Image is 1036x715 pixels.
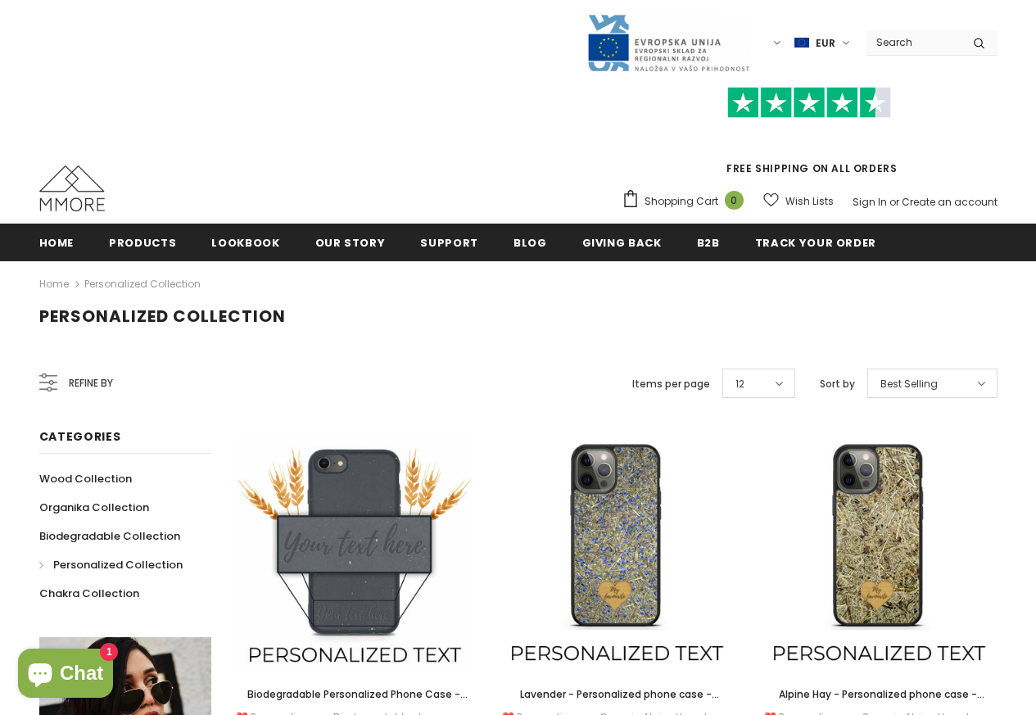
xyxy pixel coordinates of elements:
a: Biodegradable Collection [39,522,180,550]
a: Home [39,224,75,260]
span: Personalized Collection [53,557,183,572]
span: Biodegradable Collection [39,528,180,544]
span: Giving back [582,235,662,251]
a: Giving back [582,224,662,260]
inbox-online-store-chat: Shopify online store chat [13,649,118,702]
span: Wood Collection [39,471,132,486]
a: Alpine Hay - Personalized phone case - Personalized gift [760,686,998,704]
label: Sort by [820,376,855,392]
a: Shopping Cart 0 [622,189,752,214]
a: Products [109,224,176,260]
a: Track your order [755,224,876,260]
a: Javni Razpis [586,35,750,49]
a: Lookbook [211,224,279,260]
a: Personalized Collection [39,550,183,579]
a: Organika Collection [39,493,149,522]
span: or [889,195,899,209]
span: Wish Lists [785,193,834,210]
span: Lookbook [211,235,279,251]
span: Home [39,235,75,251]
a: support [420,224,478,260]
span: B2B [697,235,720,251]
img: MMORE Cases [39,165,105,211]
span: support [420,235,478,251]
span: EUR [816,35,835,52]
a: Sign In [853,195,887,209]
span: Shopping Cart [645,193,718,210]
span: FREE SHIPPING ON ALL ORDERS [622,94,998,175]
input: Search Site [866,30,961,54]
span: Our Story [315,235,386,251]
a: Blog [513,224,547,260]
iframe: Customer reviews powered by Trustpilot [622,118,998,161]
a: Create an account [902,195,998,209]
a: B2B [697,224,720,260]
span: Track your order [755,235,876,251]
a: Chakra Collection [39,579,139,608]
span: Organika Collection [39,500,149,515]
a: Lavender - Personalized phone case - Personalized gift [498,686,735,704]
a: Home [39,274,69,294]
span: Personalized Collection [39,305,286,328]
span: 0 [725,191,744,210]
span: Blog [513,235,547,251]
span: Products [109,235,176,251]
img: Javni Razpis [586,13,750,73]
span: Refine by [69,374,113,392]
span: Best Selling [880,376,938,392]
a: Biodegradable Personalized Phone Case - Black [236,686,473,704]
a: Personalized Collection [84,277,201,291]
a: Wish Lists [763,187,834,215]
a: Our Story [315,224,386,260]
a: Wood Collection [39,464,132,493]
span: 12 [735,376,744,392]
label: Items per page [632,376,710,392]
span: Chakra Collection [39,586,139,601]
img: Trust Pilot Stars [727,87,891,119]
span: Categories [39,428,121,445]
